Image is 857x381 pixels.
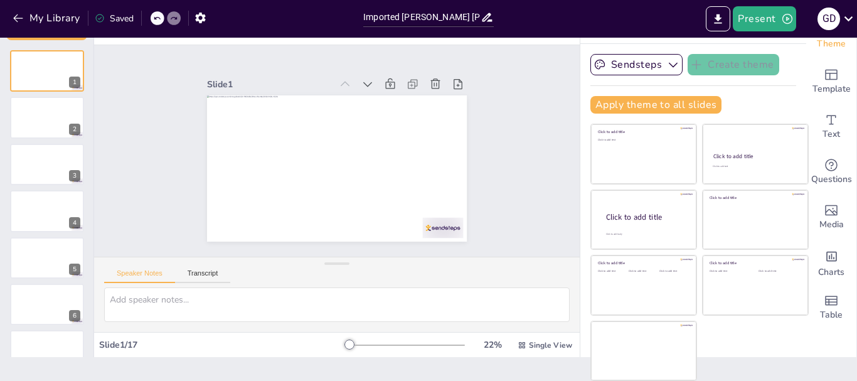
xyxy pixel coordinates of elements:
[99,339,344,351] div: Slide 1 / 17
[10,284,84,325] div: 6
[590,96,721,114] button: Apply theme to all slides
[69,124,80,135] div: 2
[817,6,840,31] button: G D
[806,149,856,195] div: Get real-time input from your audience
[175,269,231,283] button: Transcript
[710,260,799,266] div: Click to add title
[806,240,856,285] div: Add charts and graphs
[822,127,840,141] span: Text
[598,270,626,273] div: Click to add text
[733,6,796,31] button: Present
[819,218,844,232] span: Media
[806,104,856,149] div: Add text boxes
[10,97,84,138] div: 2
[10,50,84,92] div: 1
[817,37,846,51] span: Theme
[10,144,84,185] div: 3
[598,139,688,142] div: Click to add text
[606,232,685,235] div: Click to add body
[710,270,749,273] div: Click to add text
[363,8,481,26] input: Insert title
[812,82,851,96] span: Template
[10,237,84,279] div: 5
[104,269,175,283] button: Speaker Notes
[69,77,80,88] div: 1
[69,264,80,275] div: 5
[95,13,134,24] div: Saved
[529,340,572,350] span: Single View
[817,8,840,30] div: G D
[806,195,856,240] div: Add images, graphics, shapes or video
[818,266,844,279] span: Charts
[9,8,85,28] button: My Library
[69,217,80,228] div: 4
[598,260,688,266] div: Click to add title
[713,153,797,160] div: Click to add title
[806,59,856,104] div: Add ready made slides
[706,6,730,31] button: Export to PowerPoint
[69,357,80,368] div: 7
[477,339,508,351] div: 22 %
[69,310,80,321] div: 6
[590,54,683,75] button: Sendsteps
[713,165,796,168] div: Click to add text
[69,170,80,181] div: 3
[598,129,688,134] div: Click to add title
[629,270,657,273] div: Click to add text
[688,54,779,75] button: Create theme
[659,270,688,273] div: Click to add text
[10,330,84,372] div: 7
[820,308,843,322] span: Table
[806,285,856,330] div: Add a table
[710,195,799,200] div: Click to add title
[10,190,84,232] div: 4
[811,173,852,186] span: Questions
[759,270,798,273] div: Click to add text
[223,53,347,90] div: Slide 1
[606,212,686,222] div: Click to add title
